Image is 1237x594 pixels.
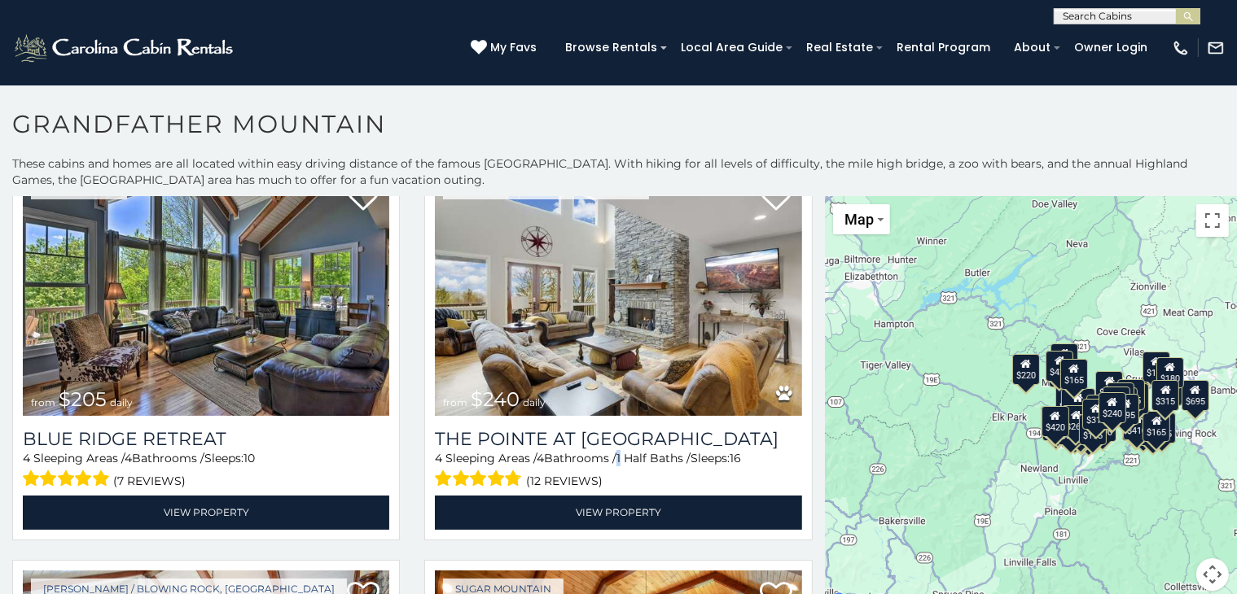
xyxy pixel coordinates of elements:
[798,35,881,60] a: Real Estate
[1099,392,1126,423] div: $240
[1172,39,1190,57] img: phone-regular-white.png
[435,171,801,417] a: The Pointe at North View from $240 daily
[1207,39,1225,57] img: mail-regular-white.png
[1196,204,1229,237] button: Toggle fullscreen view
[1057,414,1085,445] div: $375
[125,451,132,465] span: 4
[435,496,801,529] a: View Property
[443,396,467,408] span: from
[23,171,389,417] img: Blue Ridge Retreat
[557,35,665,60] a: Browse Rentals
[435,450,801,491] div: Sleeping Areas / Bathrooms / Sleeps:
[471,39,541,57] a: My Favs
[1117,378,1145,409] div: $485
[1123,409,1151,440] div: $410
[110,396,133,408] span: daily
[1143,411,1170,442] div: $165
[844,211,874,228] span: Map
[23,451,30,465] span: 4
[243,451,255,465] span: 10
[59,387,107,411] span: $205
[1061,387,1095,418] div: $1,095
[490,39,537,56] span: My Favs
[435,428,801,450] a: The Pointe at [GEOGRAPHIC_DATA]
[23,171,389,417] a: Blue Ridge Retreat from $205 daily
[673,35,791,60] a: Local Area Guide
[23,450,389,491] div: Sleeping Areas / Bathrooms / Sleeps:
[1112,393,1139,424] div: $195
[1051,343,1078,373] div: $185
[1151,379,1179,410] div: $315
[833,204,890,234] button: Change map style
[114,470,186,491] span: (7 reviews)
[1155,374,1182,405] div: $675
[526,470,603,491] span: (12 reviews)
[23,496,389,529] a: View Property
[1121,409,1149,440] div: $375
[523,396,546,408] span: daily
[1041,406,1068,437] div: $420
[1156,357,1184,388] div: $180
[435,171,801,417] img: The Pointe at North View
[471,387,520,411] span: $240
[1182,379,1209,410] div: $695
[1011,354,1039,385] div: $220
[1059,358,1087,389] div: $165
[616,451,691,465] span: 1 Half Baths /
[1006,35,1059,60] a: About
[760,181,792,215] a: Add to favorites
[888,35,998,60] a: Rental Program
[1062,404,1090,435] div: $265
[1148,412,1176,443] div: $275
[31,396,55,408] span: from
[1121,382,1149,413] div: $170
[730,451,741,465] span: 16
[1196,558,1229,591] button: Map camera controls
[1095,371,1123,402] div: $170
[1138,415,1166,446] div: $195
[1081,398,1109,429] div: $315
[1103,387,1130,417] div: $205
[12,32,238,64] img: White-1-2.png
[1142,351,1169,382] div: $185
[435,428,801,450] h3: The Pointe at North View
[1075,416,1103,447] div: $500
[1055,385,1083,416] div: $215
[1079,413,1107,444] div: $195
[435,451,442,465] span: 4
[23,428,389,450] a: Blue Ridge Retreat
[1046,351,1073,382] div: $425
[537,451,544,465] span: 4
[1089,411,1116,442] div: $190
[1107,382,1134,413] div: $325
[1066,35,1156,60] a: Owner Login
